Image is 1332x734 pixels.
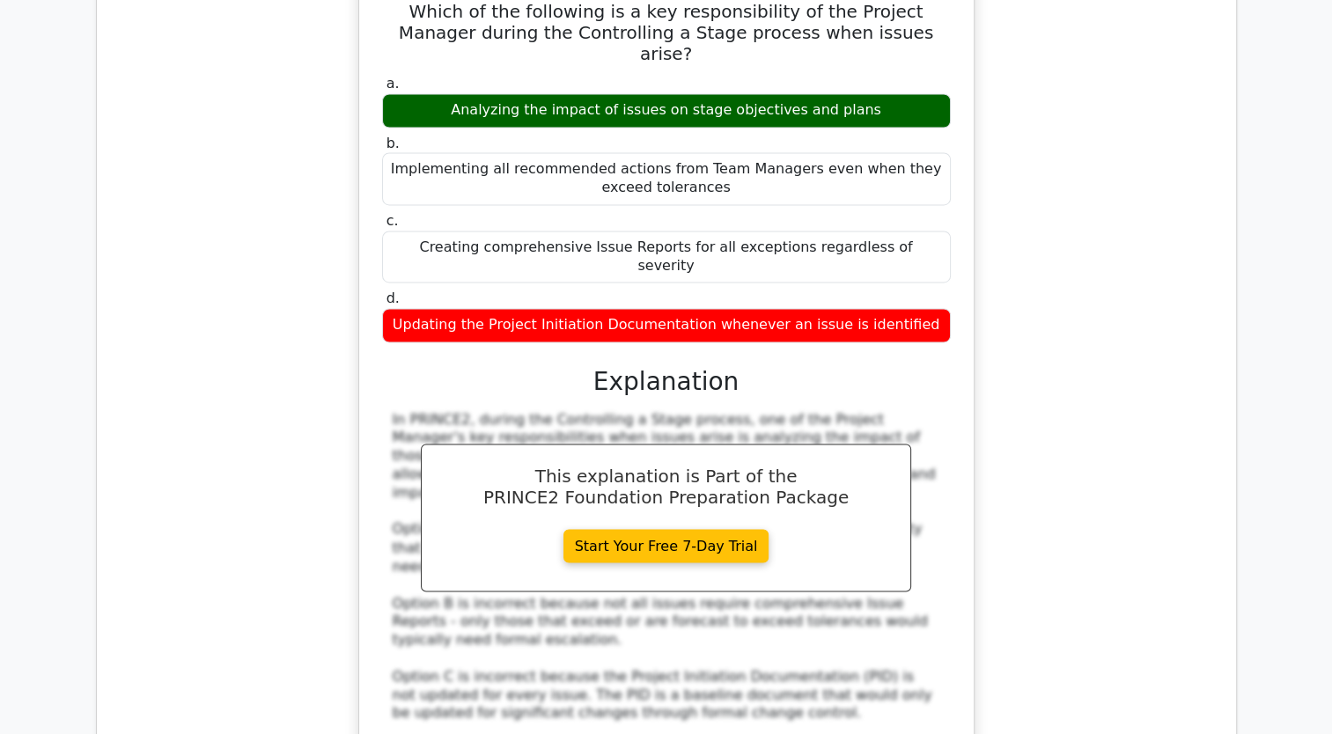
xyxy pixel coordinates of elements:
span: d. [386,290,400,306]
div: Creating comprehensive Issue Reports for all exceptions regardless of severity [382,231,951,283]
span: c. [386,212,399,229]
div: Implementing all recommended actions from Team Managers even when they exceed tolerances [382,152,951,205]
div: Analyzing the impact of issues on stage objectives and plans [382,93,951,128]
span: b. [386,135,400,151]
span: a. [386,75,400,92]
h3: Explanation [393,367,940,397]
h5: Which of the following is a key responsibility of the Project Manager during the Controlling a St... [380,1,953,64]
div: Updating the Project Initiation Documentation whenever an issue is identified [382,308,951,342]
a: Start Your Free 7-Day Trial [563,529,769,562]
